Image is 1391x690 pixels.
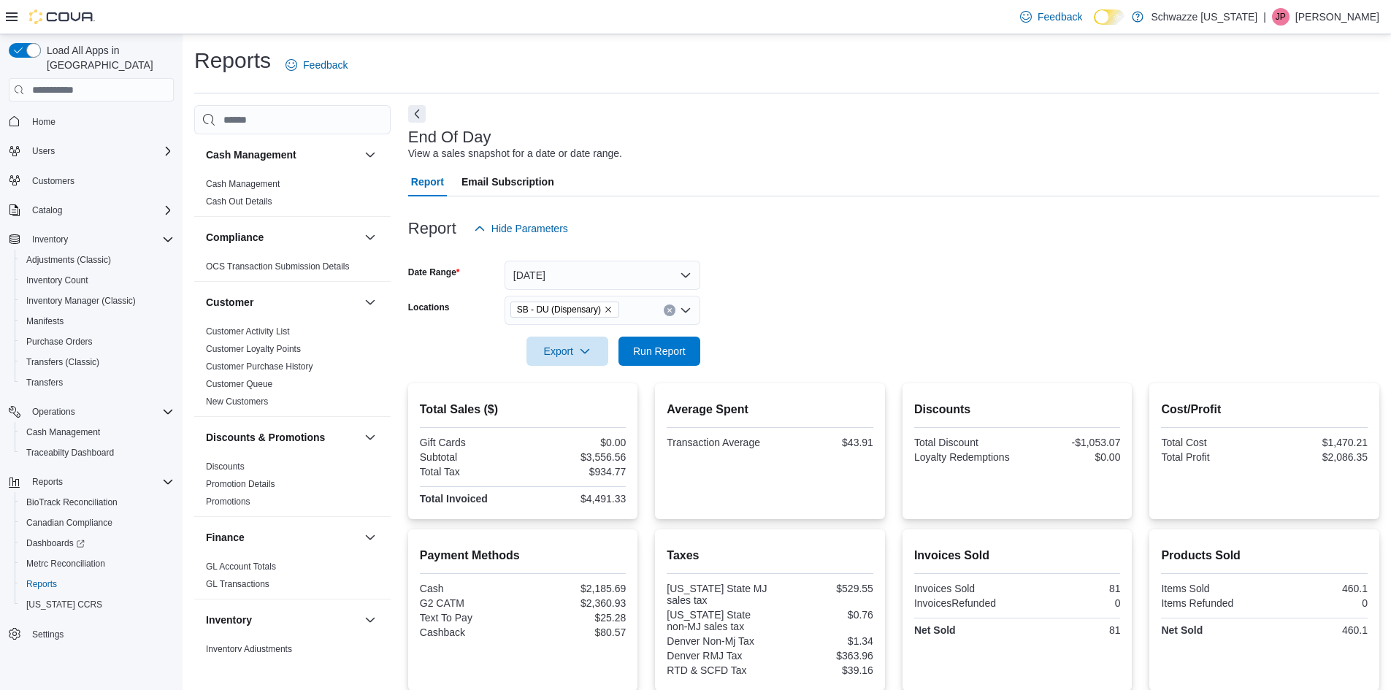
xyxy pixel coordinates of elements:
div: Discounts & Promotions [194,458,391,516]
span: Inventory Manager (Classic) [20,292,174,310]
span: Users [26,142,174,160]
a: [US_STATE] CCRS [20,596,108,613]
div: $0.00 [1020,451,1120,463]
h3: Inventory [206,613,252,627]
div: Gift Cards [420,437,520,448]
a: Customer Purchase History [206,361,313,372]
span: Customer Loyalty Points [206,343,301,355]
span: Washington CCRS [20,596,174,613]
span: Traceabilty Dashboard [26,447,114,459]
h3: Compliance [206,230,264,245]
span: Catalog [26,202,174,219]
span: Manifests [26,315,64,327]
span: Email Subscription [461,167,554,196]
a: Feedback [1014,2,1088,31]
button: Reports [15,574,180,594]
button: Run Report [618,337,700,366]
span: Inventory Manager (Classic) [26,295,136,307]
div: -$1,053.07 [1020,437,1120,448]
div: $0.76 [773,609,873,621]
button: Purchase Orders [15,331,180,352]
div: Items Refunded [1161,597,1261,609]
a: Dashboards [15,533,180,553]
div: [US_STATE] State non-MJ sales tax [667,609,767,632]
button: Customers [3,170,180,191]
div: Total Cost [1161,437,1261,448]
div: Denver RMJ Tax [667,650,767,662]
span: Settings [32,629,64,640]
div: Cashback [420,626,520,638]
span: Report [411,167,444,196]
div: $43.91 [773,437,873,448]
button: Open list of options [680,304,691,316]
div: $0.00 [526,437,626,448]
div: Customer [194,323,391,416]
div: Denver Non-Mj Tax [667,635,767,647]
h3: Customer [206,295,253,310]
span: Adjustments (Classic) [20,251,174,269]
button: Canadian Compliance [15,513,180,533]
div: Total Profit [1161,451,1261,463]
span: Inventory [26,231,174,248]
span: Users [32,145,55,157]
button: [US_STATE] CCRS [15,594,180,615]
span: Inventory Count [26,275,88,286]
img: Cova [29,9,95,24]
a: Cash Management [206,179,280,189]
a: Customers [26,172,80,190]
div: Total Discount [914,437,1014,448]
button: Inventory [361,611,379,629]
h3: Cash Management [206,147,296,162]
span: Promotion Details [206,478,275,490]
button: BioTrack Reconciliation [15,492,180,513]
span: Manifests [20,313,174,330]
h3: Report [408,220,456,237]
a: GL Transactions [206,579,269,589]
span: Cash Management [206,178,280,190]
button: Export [526,337,608,366]
button: Operations [26,403,81,421]
h2: Cost/Profit [1161,401,1368,418]
span: SB - DU (Dispensary) [510,302,619,318]
div: $934.77 [526,466,626,478]
a: Customer Loyalty Points [206,344,301,354]
a: OCS Transaction Submission Details [206,261,350,272]
span: Export [535,337,599,366]
span: Run Report [633,344,686,359]
span: GL Account Totals [206,561,276,572]
div: $3,556.56 [526,451,626,463]
span: Reports [20,575,174,593]
span: New Customers [206,396,268,407]
a: Promotion Details [206,479,275,489]
button: Discounts & Promotions [361,429,379,446]
a: Adjustments (Classic) [20,251,117,269]
div: InvoicesRefunded [914,597,1014,609]
button: Users [26,142,61,160]
span: Reports [26,578,57,590]
a: Customer Activity List [206,326,290,337]
div: Transaction Average [667,437,767,448]
a: Reports [20,575,63,593]
a: Traceabilty Dashboard [20,444,120,461]
div: Cash [420,583,520,594]
div: 460.1 [1268,624,1368,636]
a: Cash Out Details [206,196,272,207]
div: Text To Pay [420,612,520,624]
h2: Invoices Sold [914,547,1121,564]
span: Cash Management [20,423,174,441]
p: | [1263,8,1266,26]
div: $2,360.93 [526,597,626,609]
button: Inventory Manager (Classic) [15,291,180,311]
button: Customer [361,294,379,311]
button: Operations [3,402,180,422]
button: Inventory Count [15,270,180,291]
nav: Complex example [9,104,174,683]
button: Next [408,105,426,123]
a: Transfers (Classic) [20,353,105,371]
button: Finance [206,530,359,545]
span: Customer Queue [206,378,272,390]
span: Transfers (Classic) [26,356,99,368]
div: $1.34 [773,635,873,647]
div: [US_STATE] State MJ sales tax [667,583,767,606]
